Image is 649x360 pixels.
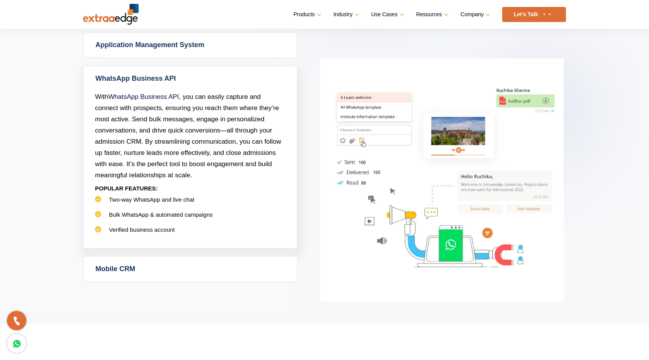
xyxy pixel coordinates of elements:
a: Let’s Talk [502,7,566,22]
a: Application Management System [83,32,297,58]
a: Industry [333,9,358,20]
a: Use Cases [371,9,403,20]
p: POPULAR FEATURES: [95,181,285,196]
a: Resources [416,9,447,20]
span: Bulk WhatsApp & automated campaigns [109,211,212,218]
span: With , you can easily capture and connect with prospects, ensuring you reach them where they’re m... [95,93,281,179]
span: Verified business account [109,226,175,233]
a: Mobile CRM [83,256,297,282]
span: Two-way WhatsApp and live chat [109,196,194,203]
a: Company [460,9,489,20]
a: WhatsApp Business API [108,93,179,100]
a: Products [294,9,320,20]
a: WhatsApp Business API [83,66,297,91]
